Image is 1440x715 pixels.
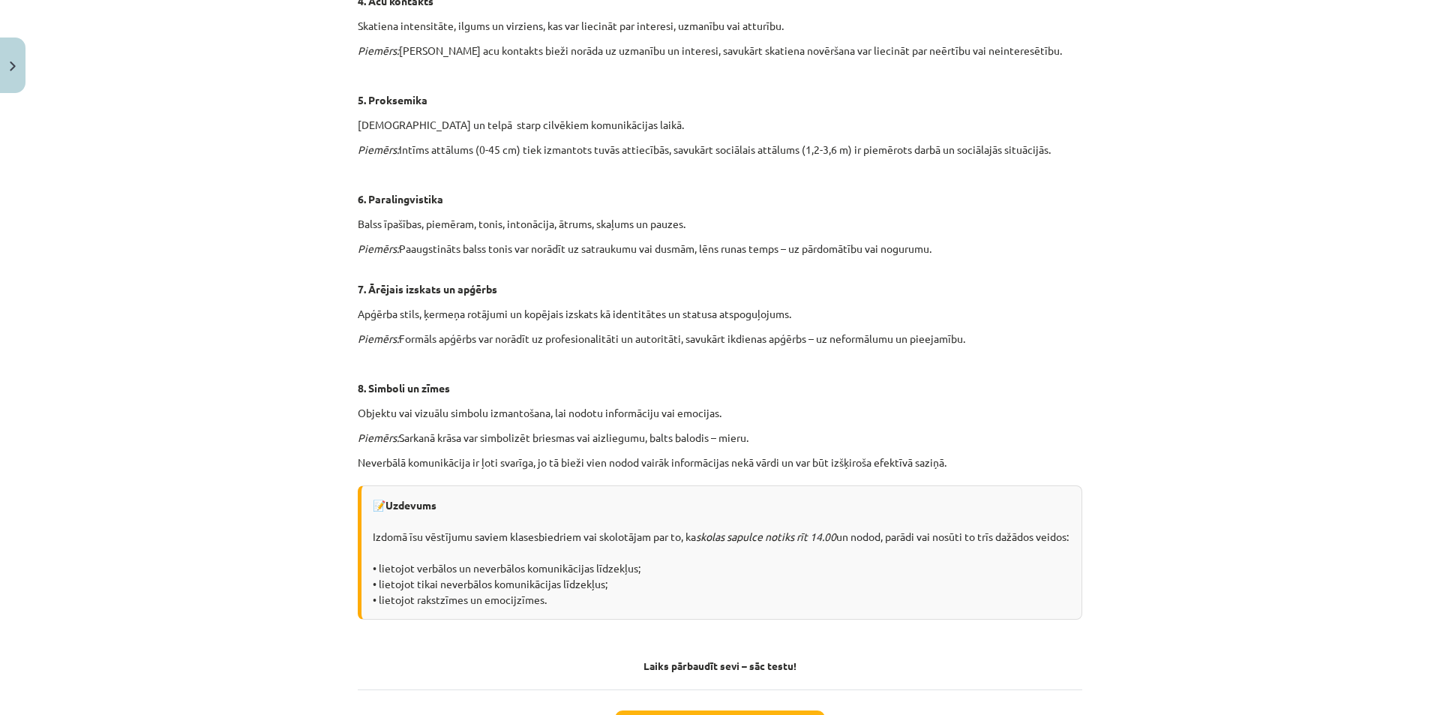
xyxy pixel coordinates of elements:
[358,306,1082,322] p: Apģērba stils, ķermeņa rotājumi un kopējais izskats kā identitātes un statusa atspoguļojums.
[358,485,1082,620] div: 📝 Izdomā īsu vēstījumu saviem klasesbiedriem vai skolotājam par to, ka un nodod, parādi vai nosūt...
[358,93,427,107] b: 5. Proksemika
[358,143,399,156] i: Piemērs:
[358,142,1082,158] p: Intīms attālums (0-45 cm) tiek izmantots tuvās attiecībās, savukārt sociālais attālums (1,2-3,6 m...
[358,44,399,57] i: Piemērs:
[358,18,1082,34] p: Skatiena intensitāte, ilgums un virziens, kas var liecināt par interesi, uzmanību vai atturību.
[696,530,836,543] i: skolas sapulce notiks rīt 14.00
[358,455,1082,470] p: Neverbālā komunikācija ir ļoti svarīga, jo tā bieži vien nodod vairāk informācijas nekā vārdi un ...
[10,62,16,71] img: icon-close-lesson-0947bae3869378f0d4975bcd49f059093ad1ed9edebbc8119c70593378902aed.svg
[358,242,399,255] i: Piemērs:
[358,381,450,395] b: 8. Simboli un zīmes
[358,43,1082,59] p: [PERSON_NAME] acu kontakts bieži norāda uz uzmanību un interesi, savukārt skatiena novēršana var ...
[358,282,497,296] b: 7. Ārējais izskats un apģērbs
[358,430,1082,446] p: Sarkanā krāsa var simbolizēt briesmas vai aizliegumu, balts balodis – mieru.
[385,498,436,512] b: Uzdevums
[358,431,399,444] i: Piemērs:
[358,332,399,345] i: Piemērs:
[643,659,796,672] strong: Laiks pārbaudīt sevi – sāc testu!
[358,405,1082,421] p: Objektu vai vizuālu simbolu izmantošana, lai nodotu informāciju vai emocijas.
[358,117,1082,133] p: [DEMOGRAPHIC_DATA] un telpā starp cilvēkiem komunikācijas laikā.
[358,331,1082,347] p: Formāls apģērbs var norādīt uz profesionalitāti un autoritāti, savukārt ikdienas apģērbs – uz nef...
[358,192,443,206] b: 6. Paralingvistika
[358,241,1082,272] p: Paaugstināts balss tonis var norādīt uz satraukumu vai dusmām, lēns runas temps – uz pārdomātību ...
[358,216,1082,232] p: Balss īpašības, piemēram, tonis, intonācija, ātrums, skaļums un pauzes.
